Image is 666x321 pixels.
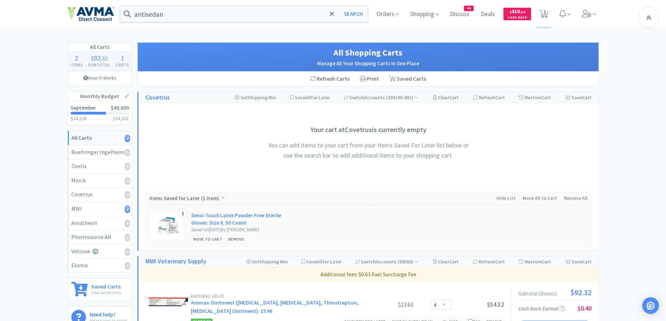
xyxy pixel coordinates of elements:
h4: You can add items to your cart from your Items Saved For Later list below or use the search bar t... [264,140,473,161]
a: MWI2 [68,202,132,216]
span: $92.32 [570,289,592,296]
span: Switch [361,258,376,265]
div: Save [565,92,592,103]
div: Clear [433,92,459,103]
span: $54.52 [487,301,504,308]
div: Restore [519,256,551,267]
i: 0 [125,262,130,270]
span: . 54 [520,10,525,14]
i: 2 [125,134,130,142]
span: Set [252,258,259,265]
span: Hide List [496,195,516,201]
span: Cart [582,258,592,265]
img: c3f685acf0f7416b8c45b6554a4ef553_17964.png [145,294,189,308]
i: 0 [125,234,130,241]
h6: Need help? [89,310,127,317]
div: Merck [71,176,128,185]
i: 0 [125,149,130,156]
a: Boehringer Ingelheim0 [68,145,132,160]
span: $24,228 [71,115,87,122]
span: 1 Item [203,195,217,202]
a: Covetrus [145,93,170,103]
h1: All Carts [68,43,132,52]
a: MWI Veterinary Supply [145,256,206,267]
span: $ [510,10,511,14]
button: Search [339,6,368,22]
img: e4e33dab9f054f5782a47901c742baa9_102.png [67,7,114,21]
span: Cash Back Earned : [518,305,565,312]
a: 2 [537,12,551,18]
i: 0 [125,177,130,185]
span: Switch [349,94,364,101]
a: Pharmsource AH0 [68,230,132,245]
span: Cart [495,94,505,101]
a: Vetcove0 [68,245,132,259]
div: Print [355,72,384,86]
span: Save for Later [295,94,330,101]
p: Additional fees: $0.63 Fuel Surcharge Fee [141,270,596,279]
a: Saved CartsView saved carts [67,278,132,301]
span: $40,000 [111,104,129,111]
div: Boehringer Ingelheim [71,148,128,157]
h4: Items [68,61,86,68]
a: Deals [478,11,498,17]
div: $13.63 [361,300,413,309]
span: All [305,94,311,101]
a: All Carts2 [68,131,132,145]
h1: All Shopping Carts [145,46,592,59]
div: Shipping Min [246,256,288,267]
span: Items Saved for Later ( ) [149,195,221,202]
div: Subtotal ( 2 item s ): [518,289,592,296]
span: Cash Back [508,16,527,20]
a: Zoetis0 [68,159,132,174]
div: Accounts [344,92,419,103]
div: . [85,54,113,61]
span: Cart [542,94,551,101]
div: Amatheon [71,219,128,228]
span: 1 [121,53,124,62]
p: View saved carts [91,289,121,296]
h3: Your cart at Covetrus is currently empty [264,124,473,135]
h6: Saved Carts [91,282,121,289]
i: 0 [125,220,130,227]
div: Saved on [DATE] by [PERSON_NAME] [191,226,291,234]
span: All [317,258,322,265]
span: Cart [542,258,551,265]
a: $410.54Cash Back [503,5,531,23]
span: 44 [464,6,473,11]
h4: Carts [113,61,132,68]
div: Zoetis [71,162,128,171]
span: ( 260190-001 ) [385,94,418,101]
span: 24,321 [115,115,129,122]
a: Elanco0 [68,258,132,272]
div: Restore [519,92,551,103]
i: 0 [125,163,130,170]
a: How It Works [68,71,132,85]
div: Move to Cart [191,235,225,243]
span: Cart [582,94,592,101]
a: Covetrus0 [68,188,132,202]
div: Covetrus [71,190,128,199]
h3: $ [113,116,129,121]
a: Saved Carts [384,72,431,86]
div: Vetcove [71,247,128,256]
div: Shipping Min [235,92,276,103]
h2: Manage All Your Shopping Carts In One Place [145,59,592,68]
span: Set [241,94,248,101]
span: $ [91,55,94,62]
div: Save [565,256,592,267]
span: 410 [510,8,525,15]
div: 1 [179,209,187,218]
span: 92 [94,53,101,62]
div: Remove [226,235,246,243]
div: Accounts [356,256,419,267]
input: Search by item, sku, manufacturer, ingredient, size... [120,6,368,22]
a: Discuss44 [447,11,472,17]
span: Remove All [564,195,588,201]
a: Sensi-Touch Latex Powder Free Sterile Gloves: Size 8, 50 Count [191,212,291,226]
h1: Monthly Budget [68,92,132,101]
a: September$40,000$24,228$24,321 [68,101,132,125]
div: Pharmsource AH [71,233,128,242]
span: ( 93583 ) [396,258,418,265]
